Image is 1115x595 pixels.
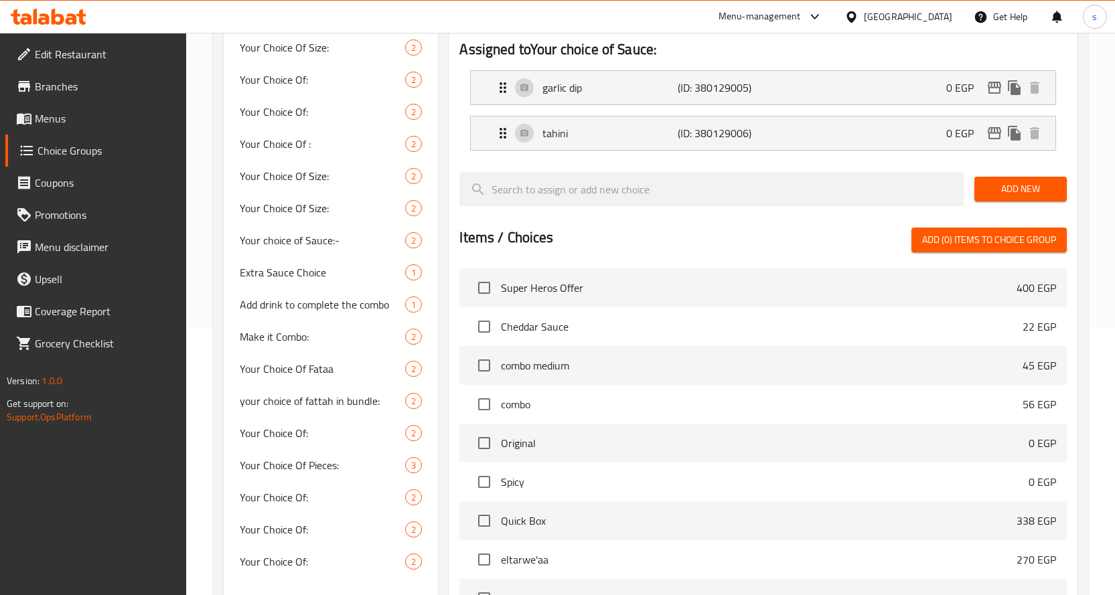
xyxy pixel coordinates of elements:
[5,199,186,231] a: Promotions
[240,521,406,537] span: Your Choice Of:
[35,110,175,126] span: Menus
[1029,435,1056,451] p: 0 EGP
[542,80,678,96] p: garlic dip
[35,46,175,62] span: Edit Restaurant
[501,396,1023,412] span: combo
[1005,123,1025,143] button: duplicate
[459,172,964,206] input: search
[240,168,406,184] span: Your Choice Of Size:
[5,70,186,102] a: Branches
[459,110,1067,156] li: Expand
[1017,513,1056,529] p: 338 EGP
[240,264,406,280] span: Extra Sauce Choice
[1029,474,1056,490] p: 0 EGP
[405,554,422,570] div: Choices
[5,263,186,295] a: Upsell
[224,64,439,96] div: Your Choice Of:2
[38,143,175,159] span: Choice Groups
[5,102,186,135] a: Menus
[224,321,439,353] div: Make it Combo:2
[5,38,186,70] a: Edit Restaurant
[1023,319,1056,335] p: 22 EGP
[406,363,421,375] span: 2
[406,523,421,536] span: 2
[405,264,422,280] div: Choices
[1025,78,1045,98] button: delete
[501,280,1017,296] span: Super Heros Offer
[224,513,439,545] div: Your Choice Of:2
[224,353,439,385] div: Your Choice Of Fataa2
[864,9,952,24] div: [GEOGRAPHIC_DATA]
[1005,78,1025,98] button: duplicate
[470,351,498,379] span: Select choice
[240,361,406,377] span: Your Choice Of Fataa
[240,489,406,505] span: Your Choice Of:
[501,513,1017,529] span: Quick Box
[240,72,406,88] span: Your Choice Of:
[1092,9,1097,24] span: s
[5,135,186,167] a: Choice Groups
[1017,551,1056,568] p: 270 EGP
[7,372,40,390] span: Version:
[42,372,62,390] span: 1.0.0
[224,96,439,128] div: Your Choice Of:2
[984,78,1005,98] button: edit
[985,181,1056,197] span: Add New
[240,39,406,56] span: Your Choice Of Size:
[459,39,1067,60] h2: Assigned to Your choice of Sauce:
[405,39,422,56] div: Choices
[240,457,406,473] span: Your Choice Of Pieces:
[1025,123,1045,143] button: delete
[406,459,421,472] span: 3
[405,136,422,152] div: Choices
[405,425,422,441] div: Choices
[501,474,1029,490] span: Spicy
[470,274,498,302] span: Select choice
[224,224,439,256] div: Your choice of Sauce:-2
[470,313,498,341] span: Select choice
[1017,280,1056,296] p: 400 EGP
[5,167,186,199] a: Coupons
[405,361,422,377] div: Choices
[405,329,422,345] div: Choices
[35,303,175,319] span: Coverage Report
[406,234,421,247] span: 2
[459,65,1067,110] li: Expand
[224,385,439,417] div: your choice of fattah in bundle:2
[719,9,801,25] div: Menu-management
[501,319,1023,335] span: Cheddar Sauce
[35,271,175,287] span: Upsell
[405,296,422,313] div: Choices
[35,175,175,191] span: Coupons
[501,435,1029,451] span: Original
[405,168,422,184] div: Choices
[470,545,498,574] span: Select choice
[224,545,439,578] div: Your Choice Of:2
[542,125,678,141] p: tahini
[470,468,498,496] span: Select choice
[240,554,406,570] span: Your Choice Of:
[224,417,439,449] div: Your Choice Of:2
[240,200,406,216] span: Your Choice Of Size:
[224,31,439,64] div: Your Choice Of Size:2
[405,232,422,248] div: Choices
[240,232,406,248] span: Your choice of Sauce:-
[946,80,984,96] p: 0 EGP
[35,239,175,255] span: Menu disclaimer
[974,177,1067,201] button: Add New
[406,556,421,568] span: 2
[240,425,406,441] span: Your Choice Of:
[406,299,421,311] span: 1
[470,429,498,457] span: Select choice
[224,192,439,224] div: Your Choice Of Size:2
[911,228,1067,252] button: Add (0) items to choice group
[7,395,68,412] span: Get support on:
[406,170,421,183] span: 2
[501,357,1023,373] span: combo medium
[224,160,439,192] div: Your Choice Of Size:2
[459,228,553,248] h2: Items / Choices
[406,138,421,151] span: 2
[240,136,406,152] span: Your Choice Of :
[240,104,406,120] span: Your Choice Of:
[406,491,421,504] span: 2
